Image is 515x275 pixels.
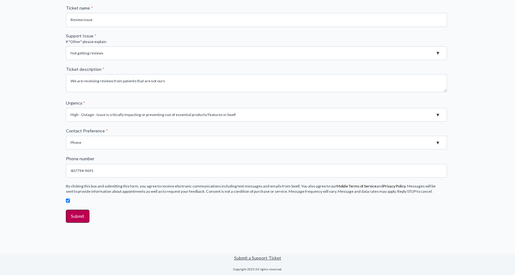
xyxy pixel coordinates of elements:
[383,184,406,188] a: Privacy Policy
[66,39,449,44] legend: If "Other" please explain
[66,156,94,161] span: Phone number
[337,184,376,188] a: Mobile Terms of Service
[66,100,82,105] span: Urgency
[66,128,105,133] span: Contact Preference
[66,74,447,92] textarea: We are receiving reviews from patients that are not ours
[66,183,449,194] legend: By clicking this box and submitting this form, you agree to receive electronic communications inc...
[66,67,101,72] span: Ticket description
[66,210,89,223] input: Submit
[66,5,90,11] span: Ticket name
[234,255,281,260] a: Submit a Support Ticket
[66,33,93,38] span: Support Issue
